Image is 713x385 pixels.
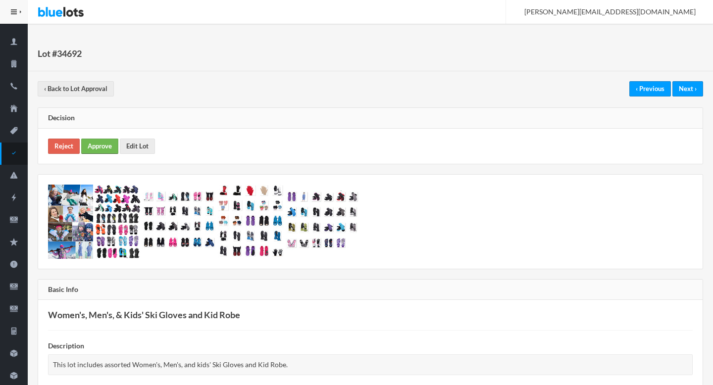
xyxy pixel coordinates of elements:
span: [PERSON_NAME][EMAIL_ADDRESS][DOMAIN_NAME] [513,7,696,16]
h1: Lot #34692 [38,46,82,61]
a: Approve [81,139,118,154]
label: Description [48,340,84,352]
a: ‹ Back to Lot Approval [38,81,114,96]
div: Decision [38,108,703,129]
img: e25fdaf9-9434-492a-895b-ef81965a2e65-1697537571.jpg [217,185,284,259]
img: 51af049f-c3ed-496c-8edf-7b28d9bba7e5-1697537569.jpg [95,185,140,259]
img: b30281ac-68a9-49d4-b31b-05f5a3af1085-1697537570.jpg [142,191,216,253]
a: Edit Lot [120,139,155,154]
div: This lot includes assorted Women's, Men's, and kids' Ski Gloves and Kid Robe. [48,354,693,376]
img: d15c4ed9-7267-4ebb-9cac-6617835c269e-1697537569.jpg [48,185,93,259]
a: Reject [48,139,80,154]
img: 8d0ee008-63d9-4586-88c5-bc3539cebcbd-1697537571.jpg [286,191,360,253]
h3: Women's, Men's, & Kids' Ski Gloves and Kid Robe [48,310,693,320]
a: ‹ Previous [629,81,671,96]
a: Next › [672,81,703,96]
div: Basic Info [38,280,703,300]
